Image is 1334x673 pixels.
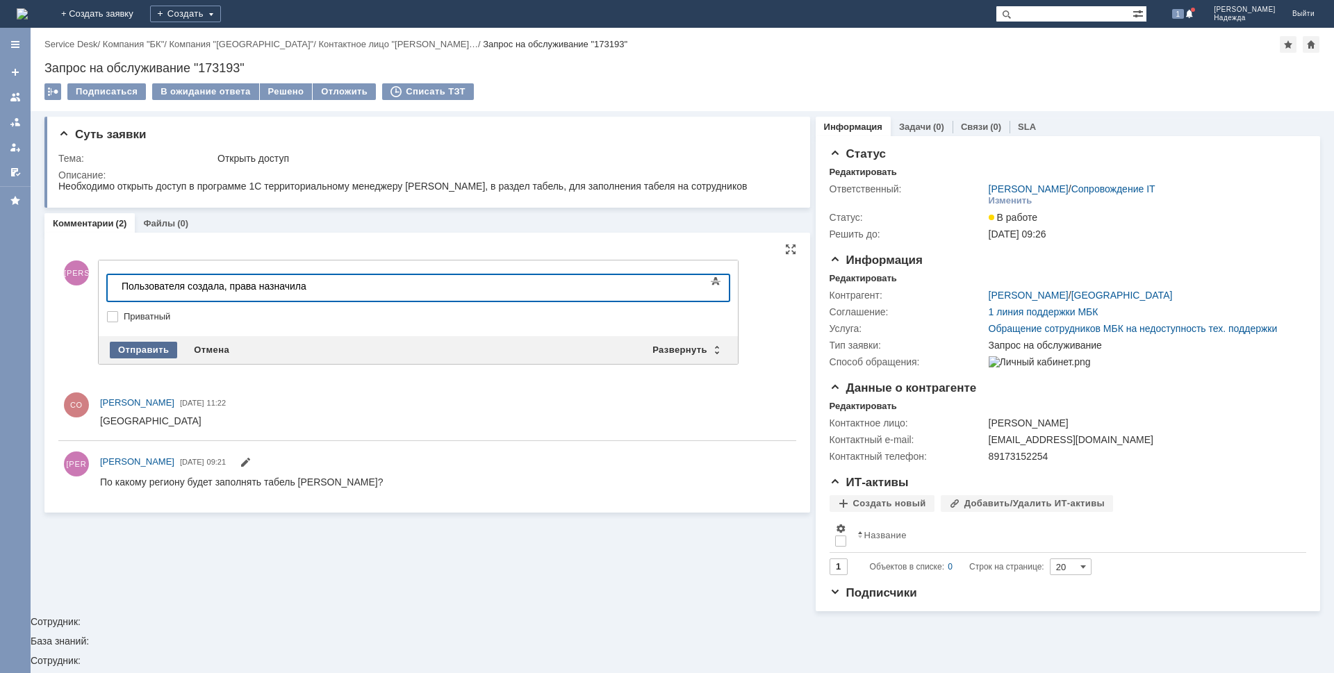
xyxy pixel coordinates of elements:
[58,169,791,181] div: Описание:
[830,476,909,489] span: ИТ-активы
[170,39,314,49] a: Компания "[GEOGRAPHIC_DATA]"
[989,183,1155,194] div: /
[1071,290,1173,301] a: [GEOGRAPHIC_DATA]
[1071,183,1155,194] a: Сопровождение IT
[4,111,26,133] a: Заявки в моей ответственности
[483,39,627,49] div: Запрос на обслуживание "173193"
[207,399,227,407] span: 11:22
[899,122,931,132] a: Задачи
[170,39,319,49] div: /
[150,6,221,22] div: Создать
[180,399,204,407] span: [DATE]
[318,39,483,49] div: /
[870,562,944,572] span: Объектов в списке:
[785,244,796,255] div: На всю страницу
[116,218,127,229] div: (2)
[830,183,986,194] div: Ответственный:
[989,195,1032,206] div: Изменить
[1172,9,1185,19] span: 1
[17,8,28,19] a: Перейти на домашнюю страницу
[4,61,26,83] a: Создать заявку
[44,39,98,49] a: Service Desk
[100,397,174,408] span: [PERSON_NAME]
[830,306,986,317] div: Соглашение:
[103,39,170,49] div: /
[830,167,897,178] div: Редактировать
[44,83,61,100] div: Работа с массовостью
[6,6,203,17] div: Пользователя создала, права назначила
[830,229,986,240] div: Решить до:
[824,122,882,132] a: Информация
[989,356,1091,367] img: Личный кабинет.png
[4,136,26,158] a: Мои заявки
[835,523,846,534] span: Настройки
[989,417,1299,429] div: [PERSON_NAME]
[864,530,907,540] div: Название
[100,456,174,467] span: [PERSON_NAME]
[989,183,1069,194] a: [PERSON_NAME]
[989,306,1098,317] a: 1 линия поддержки МБК
[31,111,1334,626] div: Сотрудник:
[830,586,917,599] span: Подписчики
[1133,6,1146,19] span: Расширенный поиск
[207,458,227,466] span: 09:21
[100,396,174,410] a: [PERSON_NAME]
[830,254,923,267] span: Информация
[4,86,26,108] a: Заявки на командах
[100,455,174,469] a: [PERSON_NAME]
[870,558,1044,575] i: Строк на странице:
[1214,6,1276,14] span: [PERSON_NAME]
[933,122,944,132] div: (0)
[64,260,89,285] span: [PERSON_NAME]
[103,39,164,49] a: Компания "БК"
[830,451,986,462] div: Контактный телефон:
[830,273,897,284] div: Редактировать
[44,61,1320,75] div: Запрос на обслуживание "173193"
[1018,122,1036,132] a: SLA
[830,323,986,334] div: Услуга:
[830,417,986,429] div: Контактное лицо:
[989,290,1173,301] div: /
[180,458,204,466] span: [DATE]
[830,401,897,412] div: Редактировать
[143,218,175,229] a: Файлы
[830,381,977,394] span: Данные о контрагенте
[830,434,986,445] div: Контактный e-mail:
[830,290,986,301] div: Контрагент:
[852,517,1295,553] th: Название
[240,458,251,470] span: Редактировать
[58,153,215,164] div: Тема:
[830,147,886,160] span: Статус
[989,340,1299,351] div: Запрос на обслуживание
[948,558,953,575] div: 0
[989,323,1278,334] a: Обращение сотрудников МБК на недоступность тех. поддержки
[989,451,1299,462] div: 89173152254
[990,122,1001,132] div: (0)
[44,39,103,49] div: /
[31,636,1334,646] div: База знаний:
[124,311,727,322] label: Приватный
[830,340,986,351] div: Тип заявки:
[1280,36,1296,53] div: Добавить в избранное
[53,218,114,229] a: Комментарии
[217,153,789,164] div: Открыть доступ
[4,161,26,183] a: Мои согласования
[177,218,188,229] div: (0)
[989,229,1046,240] span: [DATE] 09:26
[318,39,478,49] a: Контактное лицо "[PERSON_NAME]…
[830,356,986,367] div: Способ обращения:
[58,128,146,141] span: Суть заявки
[31,656,1334,665] div: Сотрудник:
[1303,36,1319,53] div: Сделать домашней страницей
[989,434,1299,445] div: [EMAIL_ADDRESS][DOMAIN_NAME]
[17,8,28,19] img: logo
[989,290,1069,301] a: [PERSON_NAME]
[1214,14,1276,22] span: Надежда
[707,273,724,290] span: Показать панель инструментов
[830,212,986,223] div: Статус:
[961,122,988,132] a: Связи
[989,212,1037,223] span: В работе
